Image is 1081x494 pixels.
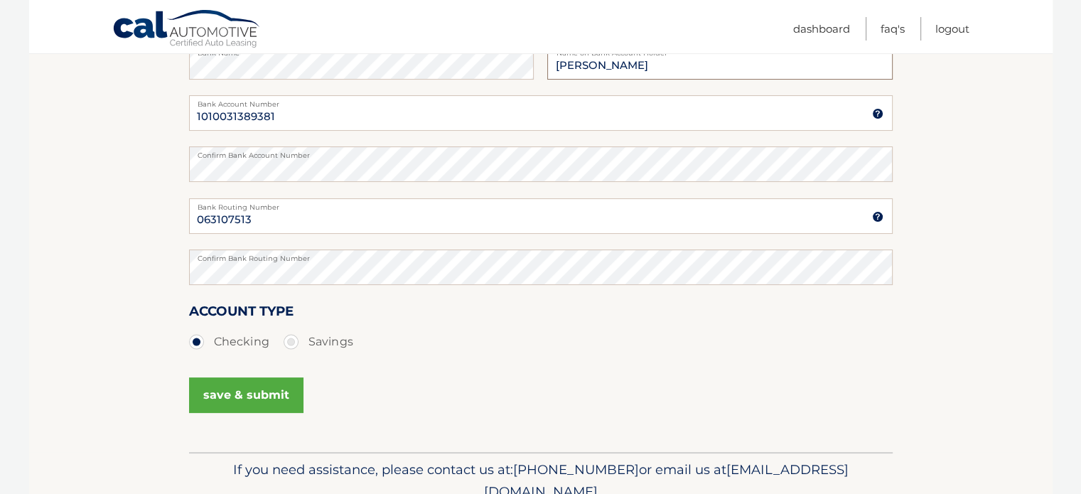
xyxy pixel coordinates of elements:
[793,17,850,41] a: Dashboard
[189,249,893,261] label: Confirm Bank Routing Number
[112,9,262,50] a: Cal Automotive
[872,108,883,119] img: tooltip.svg
[189,198,893,234] input: Bank Routing Number
[513,461,639,478] span: [PHONE_NUMBER]
[935,17,969,41] a: Logout
[189,328,269,356] label: Checking
[189,95,893,131] input: Bank Account Number
[547,44,892,80] input: Name on Account (Account Holder Name)
[189,377,303,413] button: save & submit
[881,17,905,41] a: FAQ's
[284,328,353,356] label: Savings
[189,95,893,107] label: Bank Account Number
[189,301,294,327] label: Account Type
[189,146,893,158] label: Confirm Bank Account Number
[872,211,883,222] img: tooltip.svg
[189,198,893,210] label: Bank Routing Number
